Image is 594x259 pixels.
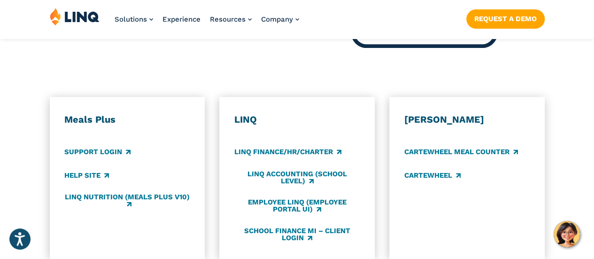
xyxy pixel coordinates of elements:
[234,114,360,126] h3: LINQ
[115,15,153,24] a: Solutions
[210,15,246,24] span: Resources
[261,15,293,24] span: Company
[404,170,461,181] a: CARTEWHEEL
[466,8,545,28] nav: Button Navigation
[64,147,131,157] a: Support Login
[234,147,341,157] a: LINQ Finance/HR/Charter
[50,8,100,25] img: LINQ | K‑12 Software
[234,198,360,214] a: Employee LINQ (Employee Portal UI)
[404,114,530,126] h3: [PERSON_NAME]
[261,15,299,24] a: Company
[554,221,580,247] button: Hello, have a question? Let’s chat.
[234,227,360,242] a: School Finance MI – Client Login
[404,147,518,157] a: CARTEWHEEL Meal Counter
[234,170,360,186] a: LINQ Accounting (school level)
[466,9,545,28] a: Request a Demo
[64,114,190,126] h3: Meals Plus
[64,193,190,209] a: LINQ Nutrition (Meals Plus v10)
[115,8,299,39] nav: Primary Navigation
[64,170,109,181] a: Help Site
[162,15,201,24] a: Experience
[115,15,147,24] span: Solutions
[210,15,252,24] a: Resources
